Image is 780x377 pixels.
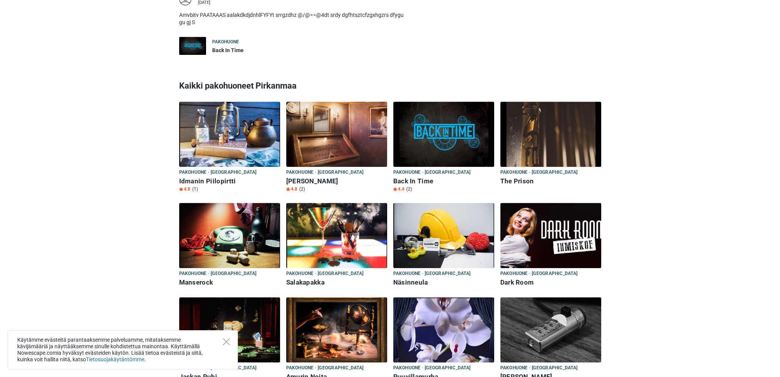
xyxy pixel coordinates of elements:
[406,186,412,192] span: (2)
[223,338,230,345] button: Close
[179,203,280,288] a: Manserock Pakohuone · [GEOGRAPHIC_DATA] Manserock
[393,364,470,372] span: Pakohuone · [GEOGRAPHIC_DATA]
[286,278,387,286] h6: Salakapakka
[179,37,206,55] img: Back In Time
[500,177,601,185] h6: The Prison
[286,203,387,288] a: Salakapakka Pakohuone · [GEOGRAPHIC_DATA] Salakapakka
[393,186,404,192] span: 4.4
[393,177,494,185] h6: Back In Time
[393,102,494,167] img: Back In Time
[286,102,387,167] img: Marien Muotokuvat
[500,278,601,286] h6: Dark Room
[179,187,183,191] img: Star
[286,168,363,177] span: Pakohuone · [GEOGRAPHIC_DATA]
[500,297,601,362] img: Siirin Piina
[212,39,244,45] div: Pakohuone
[393,168,470,177] span: Pakohuone · [GEOGRAPHIC_DATA]
[500,364,577,372] span: Pakohuone · [GEOGRAPHIC_DATA]
[286,177,387,185] h6: [PERSON_NAME]
[500,270,577,278] span: Pakohuone · [GEOGRAPHIC_DATA]
[179,37,407,55] a: Back In Time Pakohuone Back In Time
[179,12,407,26] p: Amvbitv PAATAAAS aalakdkdjdnhlFYFYt srrgzdhz @/@==@4dt srdy dgfhtsztcfzgxhgzrs dfygu gu gj S
[179,102,280,194] a: Idmanin Piilopirtti Pakohuone · [GEOGRAPHIC_DATA] Idmanin Piilopirtti Star4.8 (1)
[179,168,256,177] span: Pakohuone · [GEOGRAPHIC_DATA]
[286,270,363,278] span: Pakohuone · [GEOGRAPHIC_DATA]
[393,102,494,194] a: Back In Time Pakohuone · [GEOGRAPHIC_DATA] Back In Time Star4.4 (2)
[393,187,397,191] img: Star
[500,168,577,177] span: Pakohuone · [GEOGRAPHIC_DATA]
[212,47,244,54] div: Back In Time
[179,186,190,192] span: 4.8
[198,0,217,5] div: [DATE]
[179,278,280,286] h6: Manserock
[8,330,238,369] div: Käytämme evästeitä parantaaksemme palveluamme, mitataksemme kävijämääriä ja näyttääksemme sinulle...
[286,297,387,362] img: Amurin Noita
[393,203,494,268] img: Näsinneula
[179,297,280,362] img: Jaskan Pubi
[286,187,290,191] img: Star
[500,102,601,167] img: The Prison
[179,102,280,167] img: Idmanin Piilopirtti
[299,186,305,192] span: (2)
[393,270,470,278] span: Pakohuone · [GEOGRAPHIC_DATA]
[500,203,601,268] img: Dark Room
[179,203,280,268] img: Manserock
[393,278,494,286] h6: Näsinneula
[393,203,494,288] a: Näsinneula Pakohuone · [GEOGRAPHIC_DATA] Näsinneula
[286,186,297,192] span: 4.8
[179,177,280,185] h6: Idmanin Piilopirtti
[179,76,601,96] h3: Kaikki pakohuoneet Pirkanmaa
[393,297,494,362] img: Puuvillamurha
[500,203,601,288] a: Dark Room Pakohuone · [GEOGRAPHIC_DATA] Dark Room
[286,203,387,268] img: Salakapakka
[500,102,601,187] a: The Prison Pakohuone · [GEOGRAPHIC_DATA] The Prison
[192,186,198,192] span: (1)
[179,270,256,278] span: Pakohuone · [GEOGRAPHIC_DATA]
[286,102,387,194] a: Marien Muotokuvat Pakohuone · [GEOGRAPHIC_DATA] [PERSON_NAME] Star4.8 (2)
[286,364,363,372] span: Pakohuone · [GEOGRAPHIC_DATA]
[86,356,144,362] a: Tietosuojakäytäntömme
